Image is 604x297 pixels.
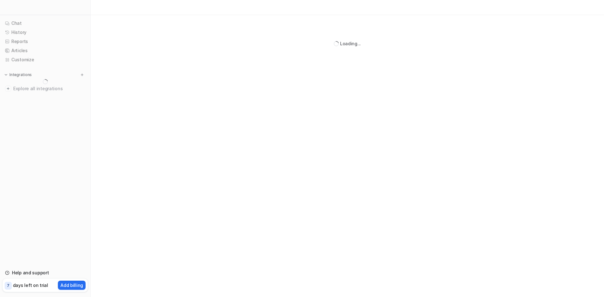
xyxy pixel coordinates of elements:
[80,73,84,77] img: menu_add.svg
[3,84,88,93] a: Explore all integrations
[7,283,9,289] p: 7
[13,282,48,289] p: days left on trial
[60,282,83,289] p: Add billing
[4,73,8,77] img: expand menu
[3,37,88,46] a: Reports
[3,28,88,37] a: History
[9,72,32,77] p: Integrations
[3,19,88,28] a: Chat
[13,84,85,94] span: Explore all integrations
[340,40,361,47] div: Loading...
[58,281,86,290] button: Add billing
[3,46,88,55] a: Articles
[3,55,88,64] a: Customize
[5,85,11,92] img: explore all integrations
[3,72,34,78] button: Integrations
[3,268,88,277] a: Help and support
